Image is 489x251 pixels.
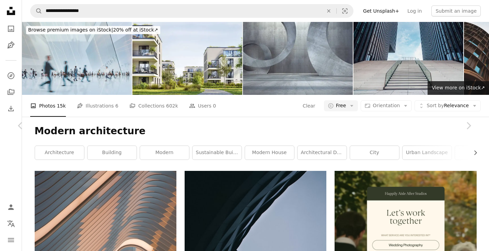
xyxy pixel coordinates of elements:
img: New Generation Abstract Empty Building Structure Made of Gray Concrete [243,22,353,95]
span: Browse premium images on iStock | [28,27,113,33]
button: Sort byRelevance [415,100,481,111]
span: 0 [213,102,216,110]
span: Sort by [427,103,444,108]
a: Get Unsplash+ [359,5,403,16]
img: Modern apartment buildings [132,22,242,95]
button: Submit an image [431,5,481,16]
button: Orientation [361,100,412,111]
a: building [88,146,137,160]
a: city [350,146,399,160]
span: 602k [166,102,178,110]
button: Free [324,100,358,111]
a: modern [140,146,189,160]
a: Illustrations [4,38,18,52]
form: Find visuals sitewide [30,4,353,18]
a: Explore [4,69,18,83]
a: View more on iStock↗ [428,81,489,95]
span: 6 [115,102,118,110]
a: urban landscape [403,146,452,160]
a: architectural detail [298,146,347,160]
span: Relevance [427,102,469,109]
button: Clear [321,4,336,17]
a: Collections [4,85,18,99]
a: Browse premium images on iStock|20% off at iStock↗ [22,22,164,38]
a: Illustrations 6 [77,95,118,117]
button: Menu [4,233,18,247]
img: Business people walking in futuristic VR office building [22,22,132,95]
button: Language [4,217,18,230]
a: Next [448,93,489,159]
button: Clear [302,100,316,111]
a: Log in / Sign up [4,200,18,214]
button: Search Unsplash [31,4,42,17]
h1: Modern architecture [35,125,477,137]
span: Orientation [373,103,400,108]
a: architecture [35,146,84,160]
button: Visual search [337,4,353,17]
a: sustainable building [193,146,242,160]
a: Collections 602k [129,95,178,117]
a: Photos [4,22,18,36]
a: Log in [403,5,426,16]
span: Free [336,102,346,109]
span: 20% off at iStock ↗ [28,27,158,33]
a: modern house [245,146,294,160]
a: Users 0 [189,95,216,117]
img: Empty staircase at office buildings area [353,22,463,95]
span: View more on iStock ↗ [432,85,485,90]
